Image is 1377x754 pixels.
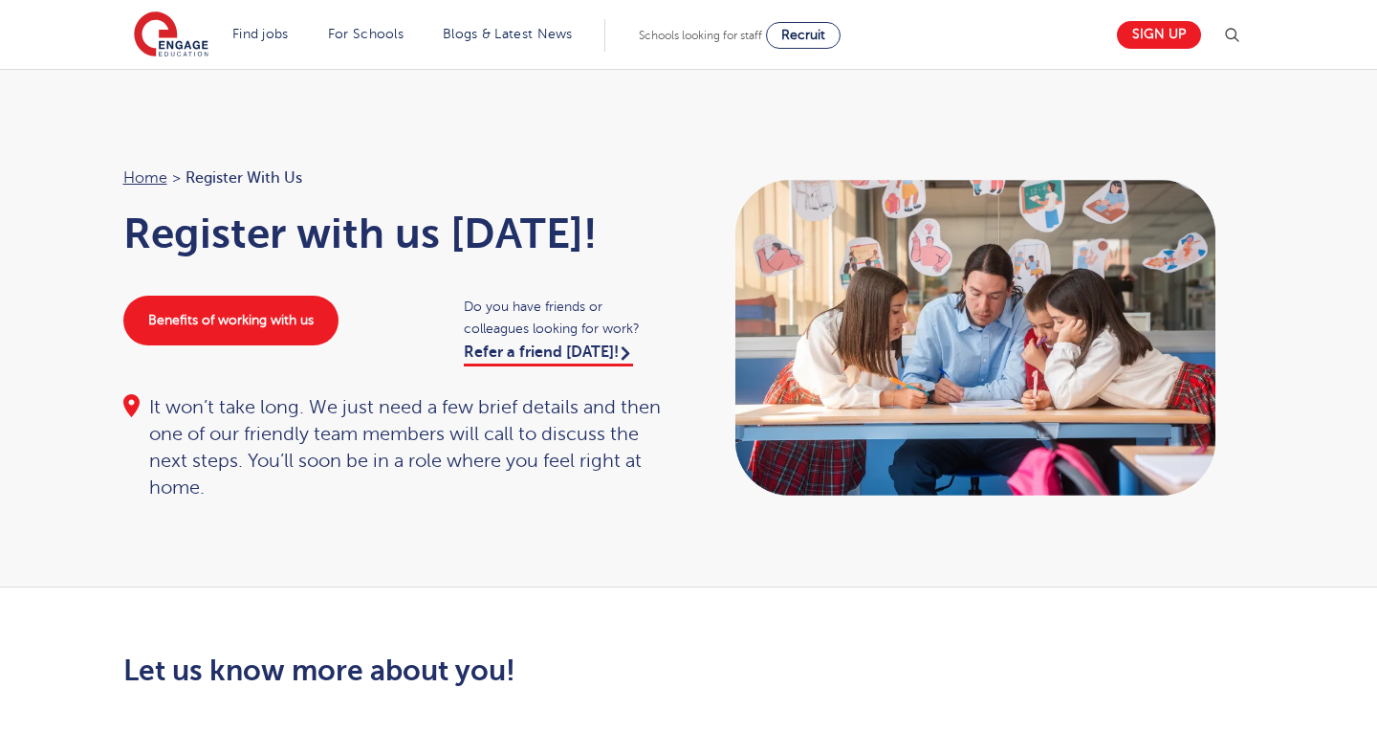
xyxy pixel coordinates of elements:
[639,29,762,42] span: Schools looking for staff
[464,296,669,340] span: Do you have friends or colleagues looking for work?
[443,27,573,41] a: Blogs & Latest News
[123,210,670,257] h1: Register with us [DATE]!
[134,11,208,59] img: Engage Education
[232,27,289,41] a: Find jobs
[186,166,302,190] span: Register with us
[123,394,670,501] div: It won’t take long. We just need a few brief details and then one of our friendly team members wi...
[123,296,339,345] a: Benefits of working with us
[172,169,181,187] span: >
[328,27,404,41] a: For Schools
[781,28,825,42] span: Recruit
[123,169,167,187] a: Home
[766,22,841,49] a: Recruit
[464,344,633,366] a: Refer a friend [DATE]!
[123,166,670,190] nav: breadcrumb
[123,654,868,687] h2: Let us know more about you!
[1117,21,1201,49] a: Sign up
